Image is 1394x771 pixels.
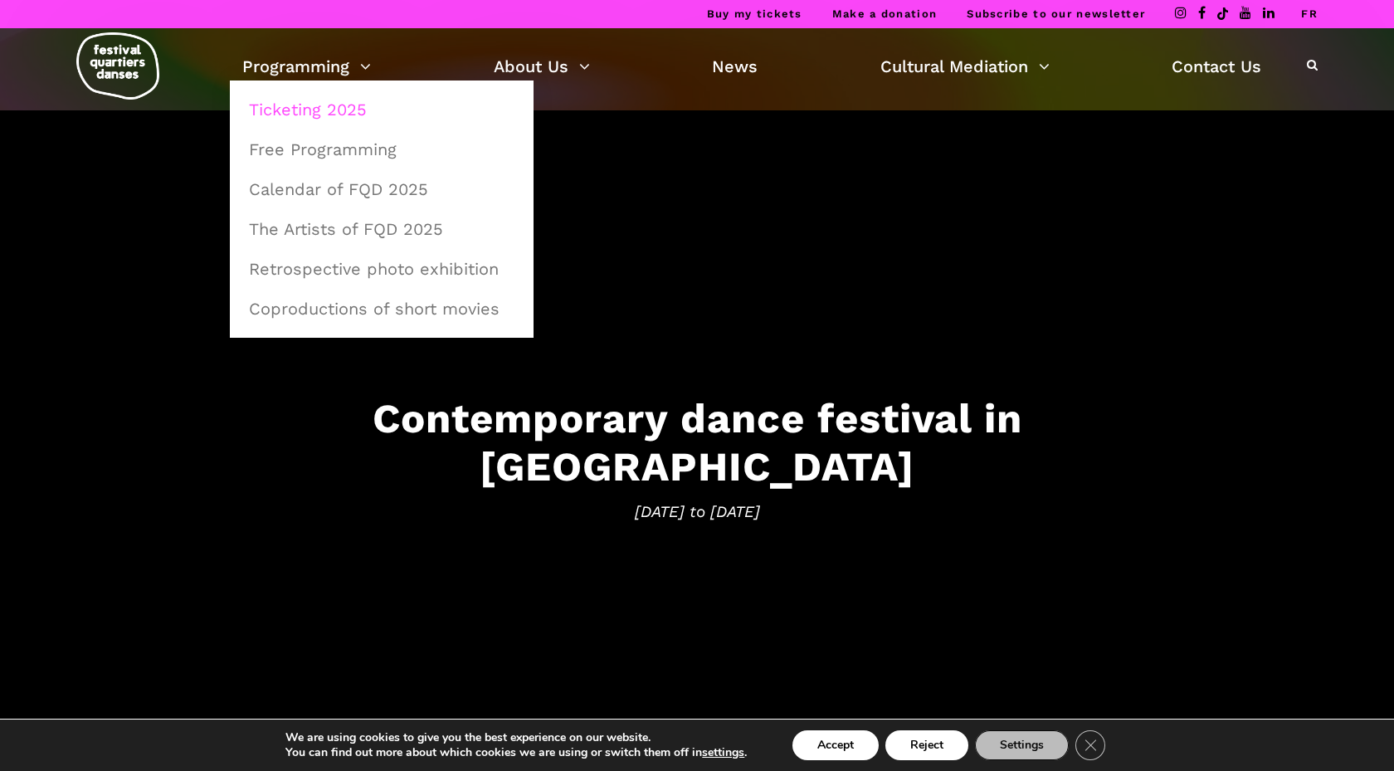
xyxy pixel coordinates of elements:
a: Calendar of FQD 2025 [239,170,524,208]
h3: Contemporary dance festival in [GEOGRAPHIC_DATA] [183,393,1211,491]
button: Accept [792,730,879,760]
a: Retrospective photo exhibition [239,250,524,288]
a: The Artists of FQD 2025 [239,210,524,248]
a: FR [1301,7,1318,20]
a: Buy my tickets [707,7,802,20]
span: [DATE] to [DATE] [183,500,1211,525]
a: Make a donation [832,7,938,20]
a: Coproductions of short movies [239,290,524,328]
button: Close GDPR Cookie Banner [1075,730,1105,760]
a: Ticketing 2025 [239,90,524,129]
p: We are using cookies to give you the best experience on our website. [285,730,747,745]
img: logo-fqd-med [76,32,159,100]
button: Reject [885,730,968,760]
a: Free Programming [239,130,524,168]
button: Settings [975,730,1069,760]
a: Cultural Mediation [880,52,1050,81]
a: About Us [494,52,590,81]
p: You can find out more about which cookies we are using or switch them off in . [285,745,747,760]
a: Programming [242,52,371,81]
a: News [712,52,758,81]
button: settings [702,745,744,760]
a: Contact Us [1172,52,1261,81]
a: Subscribe to our newsletter [967,7,1145,20]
